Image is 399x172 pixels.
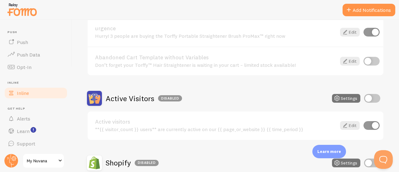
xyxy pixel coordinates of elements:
a: Push Data [4,48,68,61]
a: My Nuvana [22,153,65,168]
p: Learn more [317,149,341,155]
span: Support [17,140,35,147]
button: Settings [332,94,360,103]
a: Alerts [4,112,68,125]
img: Shopify [87,155,102,170]
span: Get Help [7,107,68,111]
a: Active visitors [95,119,336,125]
span: My Nuvana [27,157,56,165]
span: Inline [17,90,29,96]
a: Edit [340,57,360,66]
img: Active Visitors [87,91,102,106]
div: Don’t forget your Torffy™ Hair Straightener is waiting in your cart – limited stock available! [95,62,336,68]
span: Push [17,39,28,45]
div: Disabled [135,160,159,166]
img: fomo-relay-logo-orange.svg [7,2,38,17]
div: Hurry! 3 people are buying the Torffy Portable Straightener Brush ProMax™ right now [95,33,336,39]
a: Inline [4,87,68,99]
a: Support [4,137,68,150]
span: Opt-In [17,64,31,70]
div: **{{ visitor_count }} users** are currently active on our {{ page_or_website }} {{ time_period }} [95,126,336,132]
a: Opt-In [4,61,68,73]
div: Disabled [158,95,182,101]
button: Settings [332,159,360,167]
svg: <p>Watch New Feature Tutorials!</p> [31,127,36,133]
h2: Active Visitors [106,94,182,103]
span: Alerts [17,115,30,122]
div: Learn more [312,145,346,158]
a: Edit [340,28,360,37]
span: Push [7,30,68,34]
h2: Shopify [106,158,159,168]
a: Edit [340,121,360,130]
span: Push Data [17,52,40,58]
span: Learn [17,128,30,134]
iframe: Help Scout Beacon - Open [374,150,393,169]
a: urgence [95,26,336,31]
span: Inline [7,81,68,85]
a: Push [4,36,68,48]
a: Learn [4,125,68,137]
a: Abandoned Cart Template without Variables [95,55,336,60]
